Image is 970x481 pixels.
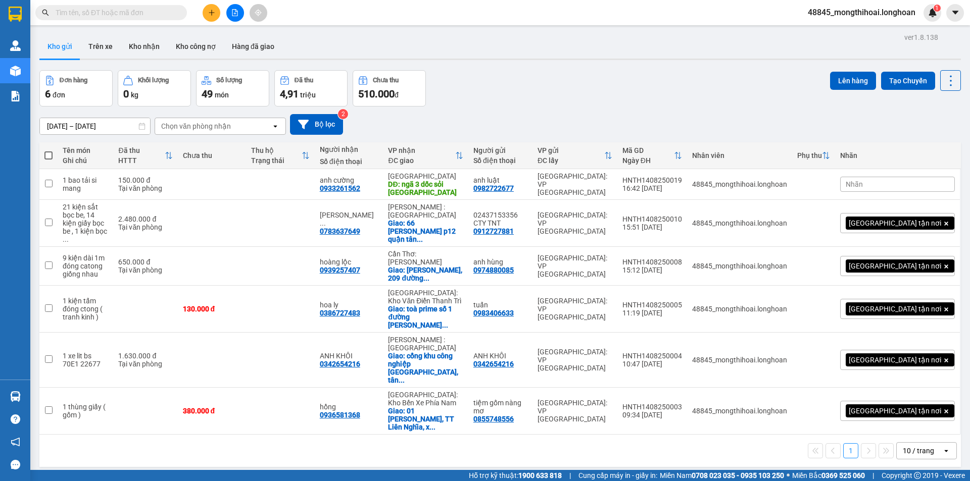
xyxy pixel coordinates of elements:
span: | [569,470,571,481]
div: XUÂN PHÚC 0938745785 TUYẾT ANH [320,211,378,227]
div: 0974880085 [473,266,514,274]
div: [PERSON_NAME] : [GEOGRAPHIC_DATA] [388,336,463,352]
button: Kho nhận [121,34,168,59]
div: [GEOGRAPHIC_DATA]: Kho Văn Điển Thanh Trì [388,289,463,305]
div: Nhãn [840,151,955,159]
sup: 2 [338,109,348,119]
div: DĐ: ngã 3 dốc sỏi quảng ngãi [388,180,463,196]
span: search [42,9,49,16]
div: 0342654216 [320,360,360,368]
button: file-add [226,4,244,22]
div: Giao: 66 nguyễn minh hoàng p12 quận tân bình hcm [388,219,463,243]
div: 48845_mongthihoai.longhoan [692,262,787,270]
div: Giao: cổng khu công nghiệp tân hội, tân châu tỉnh tây ninh [388,352,463,384]
span: notification [11,437,20,447]
div: 9 kiện dài 1m đóng catong giống nhau [63,254,108,278]
div: 0912727881 [473,227,514,235]
span: Miền Bắc [792,470,865,481]
div: 0783637649 [320,227,360,235]
span: 0 [123,88,129,100]
span: 6 [45,88,51,100]
div: Giao: 01 nguyễn trung trực, TT Liên Nghĩa, xã đức trọng, lâm đồng [388,407,463,431]
div: 0939257407 [320,266,360,274]
button: plus [203,4,220,22]
div: tuấn [473,301,527,309]
div: HTTT [118,156,164,165]
span: Cung cấp máy in - giấy in: [578,470,657,481]
strong: 1900 633 818 [518,471,562,479]
button: Bộ lọc [290,114,343,135]
div: 48845_mongthihoai.longhoan [692,180,787,188]
div: HNTH1408250008 [622,258,682,266]
span: 48845_mongthihoai.longhoan [800,6,924,19]
span: triệu [300,91,316,99]
div: Tại văn phòng [118,266,172,274]
button: Đơn hàng6đơn [39,70,113,106]
div: 1 kiện tấm đóng ctong ( tranh kinh ) [63,297,108,321]
div: 10:47 [DATE] [622,360,682,368]
span: ⚪️ [787,473,790,477]
div: HNTH1408250010 [622,215,682,223]
span: ... [442,321,448,329]
div: 09:34 [DATE] [622,411,682,419]
img: logo-vxr [9,7,22,22]
div: HNTH1408250003 [622,403,682,411]
button: Chưa thu510.000đ [353,70,426,106]
div: 48845_mongthihoai.longhoan [692,407,787,415]
div: 11:19 [DATE] [622,309,682,317]
span: đơn [53,91,65,99]
div: 15:51 [DATE] [622,223,682,231]
input: Tìm tên, số ĐT hoặc mã đơn [56,7,175,18]
div: 21 kiện sắt bọc be, 14 kiện giấy bọc be , 1 kiện bọc catong [63,203,108,243]
div: Đơn hàng [60,77,87,84]
input: Select a date range. [40,118,150,134]
div: HNTH1408250019 [622,176,682,184]
span: món [215,91,229,99]
div: 16:42 [DATE] [622,184,682,192]
div: 1.630.000 đ [118,352,172,360]
span: message [11,460,20,469]
div: 0983406633 [473,309,514,317]
span: [GEOGRAPHIC_DATA] tận nơi [849,355,941,364]
img: warehouse-icon [10,391,21,402]
th: Toggle SortBy [246,142,315,169]
div: VP nhận [388,146,455,154]
div: ĐC lấy [538,156,604,165]
div: anh hùng [473,258,527,266]
img: solution-icon [10,91,21,101]
div: 48845_mongthihoai.longhoan [692,305,787,313]
div: 15:12 [DATE] [622,266,682,274]
div: anh luật [473,176,527,184]
div: 150.000 đ [118,176,172,184]
div: [GEOGRAPHIC_DATA]: VP [GEOGRAPHIC_DATA] [538,254,612,278]
div: 650.000 đ [118,258,172,266]
span: ... [320,219,326,227]
div: Khối lượng [138,77,169,84]
th: Toggle SortBy [617,142,687,169]
span: 49 [202,88,213,100]
div: 48845_mongthihoai.longhoan [692,356,787,364]
img: warehouse-icon [10,66,21,76]
span: question-circle [11,414,20,424]
div: Tên món [63,146,108,154]
span: [GEOGRAPHIC_DATA] tận nơi [849,304,941,313]
div: Tại văn phòng [118,184,172,192]
div: hồng [320,403,378,411]
div: Đã thu [295,77,313,84]
div: Phụ thu [797,151,822,159]
button: Đã thu4,91 triệu [274,70,348,106]
div: Tại văn phòng [118,223,172,231]
div: 0933261562 [320,184,360,192]
div: HNTH1408250005 [622,301,682,309]
th: Toggle SortBy [383,142,468,169]
div: 0342654216 [473,360,514,368]
div: 0936581368 [320,411,360,419]
span: ... [399,376,405,384]
div: [GEOGRAPHIC_DATA]: VP [GEOGRAPHIC_DATA] [538,348,612,372]
img: icon-new-feature [928,8,937,17]
div: 0982722677 [473,184,514,192]
span: ... [63,235,69,243]
div: [GEOGRAPHIC_DATA]: VP [GEOGRAPHIC_DATA] [538,211,612,235]
div: ver 1.8.138 [904,32,938,43]
div: Giao: vincom xuân khánh, 209 đường 30/4 Q ninh kiều cần thơ [388,266,463,282]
